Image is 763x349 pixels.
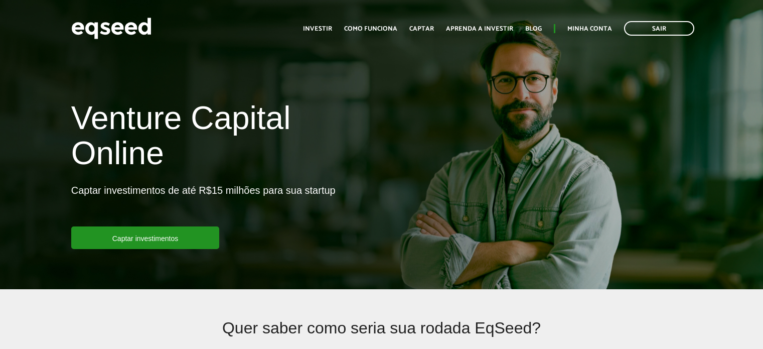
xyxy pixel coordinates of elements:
[71,184,336,226] p: Captar investimentos de até R$15 milhões para sua startup
[446,26,513,32] a: Aprenda a investir
[303,26,332,32] a: Investir
[409,26,434,32] a: Captar
[624,21,694,36] a: Sair
[344,26,397,32] a: Como funciona
[525,26,542,32] a: Blog
[71,226,220,249] a: Captar investimentos
[567,26,612,32] a: Minha conta
[71,15,151,42] img: EqSeed
[71,100,374,176] h1: Venture Capital Online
